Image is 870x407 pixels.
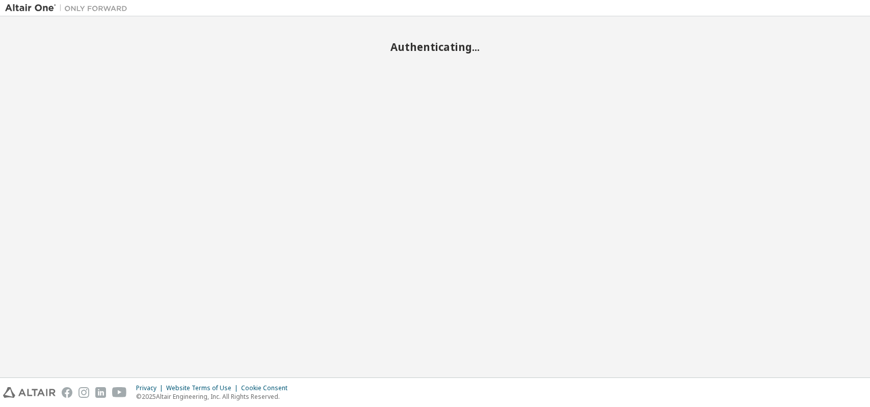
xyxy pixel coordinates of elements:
[112,387,127,398] img: youtube.svg
[136,384,166,392] div: Privacy
[166,384,241,392] div: Website Terms of Use
[3,387,56,398] img: altair_logo.svg
[5,40,865,53] h2: Authenticating...
[62,387,72,398] img: facebook.svg
[241,384,294,392] div: Cookie Consent
[136,392,294,401] p: © 2025 Altair Engineering, Inc. All Rights Reserved.
[78,387,89,398] img: instagram.svg
[5,3,133,13] img: Altair One
[95,387,106,398] img: linkedin.svg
